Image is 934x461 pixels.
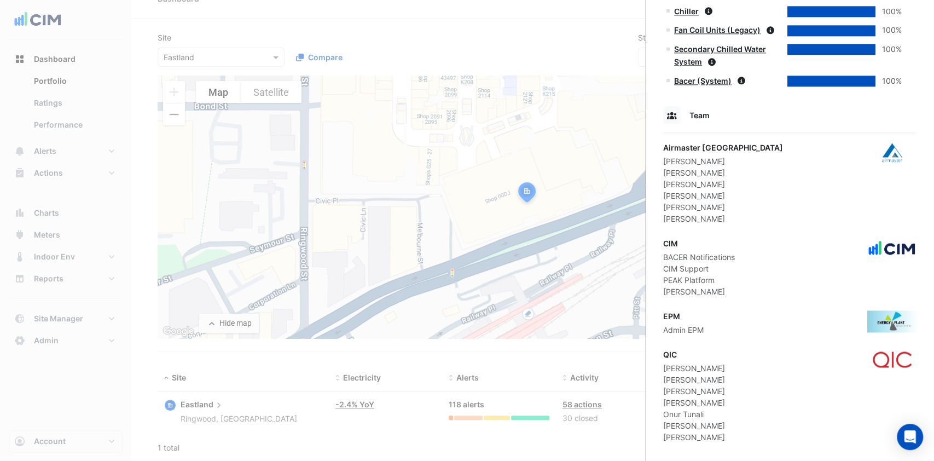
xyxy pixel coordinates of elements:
div: [PERSON_NAME] [663,167,783,178]
a: Chiller [674,7,699,16]
div: BACER Notifications [663,251,735,263]
div: Admin EPM [663,324,704,336]
div: PEAK Platform [663,274,735,286]
div: [PERSON_NAME] [663,420,725,431]
div: [PERSON_NAME] [663,385,725,397]
div: [PERSON_NAME] [663,213,783,224]
div: Onur Tunali [663,408,725,420]
div: Airmaster [GEOGRAPHIC_DATA] [663,142,783,153]
a: Bacer (System) [674,76,732,85]
div: [PERSON_NAME] [663,201,783,213]
div: [PERSON_NAME] [663,397,725,408]
div: [PERSON_NAME] [663,178,783,190]
div: [PERSON_NAME] [663,155,783,167]
div: 100% [875,43,902,56]
div: [PERSON_NAME] [663,431,725,443]
div: 100% [875,75,902,88]
div: CIM Support [663,263,735,274]
img: Airmaster Australia [867,142,916,164]
img: EPM [867,310,916,332]
div: QIC [663,349,725,360]
div: Open Intercom Messenger [897,424,923,450]
div: [PERSON_NAME] [663,374,725,385]
div: EPM [663,310,704,322]
div: [PERSON_NAME] [663,190,783,201]
img: CIM [867,238,916,260]
div: 100% [875,24,902,37]
img: QIC [867,349,916,371]
a: Fan Coil Units (Legacy) [674,25,761,34]
span: Team [689,111,710,120]
div: CIM [663,238,735,249]
div: [PERSON_NAME] [663,362,725,374]
a: Secondary Chilled Water System [674,44,766,66]
div: [PERSON_NAME] [663,286,735,297]
div: 100% [875,5,902,18]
